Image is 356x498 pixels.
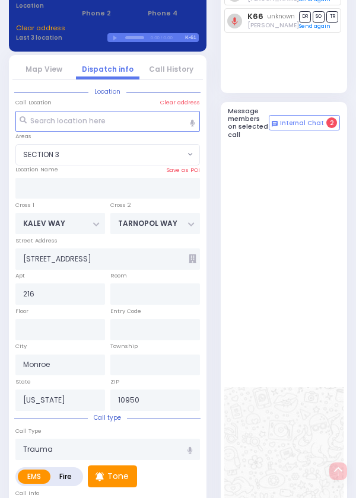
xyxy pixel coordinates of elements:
label: Call Location [15,98,52,107]
span: SECTION 3 [16,145,185,165]
img: comment-alt.png [272,121,278,127]
label: City [15,342,27,350]
input: Search location here [15,111,200,132]
span: Location [88,87,126,96]
label: Cross 2 [110,201,131,209]
button: Internal Chat 2 [269,115,340,130]
label: EMS [18,470,50,484]
label: Clear address [160,98,200,107]
label: ZIP [110,378,119,386]
span: Clear address [16,23,65,33]
a: Dispatch info [82,64,133,74]
span: SECTION 3 [23,149,59,160]
a: Send again [299,23,330,30]
label: Call Type [15,427,42,435]
span: Call type [88,413,127,422]
a: K66 [247,12,263,21]
label: Fire [50,470,81,484]
span: Avrumi Warfman [247,21,299,30]
label: Township [110,342,138,350]
span: Phone 4 [148,8,199,18]
label: Apt [15,272,25,280]
label: Areas [15,132,31,141]
span: unknown [267,12,295,21]
p: Tone [107,470,129,483]
label: Entry Code [110,307,141,315]
label: Call Info [15,489,39,497]
label: Last 3 location [16,33,107,42]
span: DR [299,11,311,23]
span: SO [313,11,325,23]
h5: Message members on selected call [228,107,269,139]
a: Call History [149,64,193,74]
label: State [15,378,31,386]
label: Floor [15,307,28,315]
span: TR [326,11,338,23]
label: Cross 1 [15,201,34,209]
span: SECTION 3 [15,144,200,165]
label: Save as POI [166,166,200,174]
div: K-61 [185,33,199,42]
span: Other building occupants [189,254,196,263]
label: Room [110,272,127,280]
label: Location [16,1,67,10]
span: 2 [326,117,337,128]
span: Phone 2 [82,8,133,18]
label: Street Address [15,237,58,245]
span: Internal Chat [280,119,324,127]
label: Location Name [15,165,58,174]
a: Map View [26,64,62,74]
